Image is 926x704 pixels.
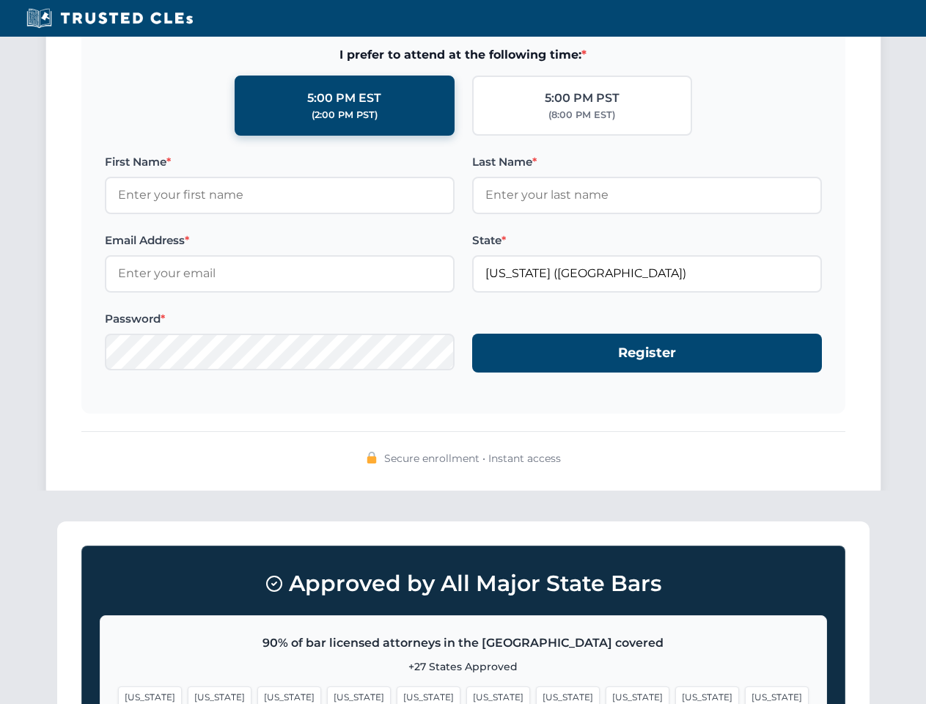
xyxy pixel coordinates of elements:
[548,108,615,122] div: (8:00 PM EST)
[472,255,822,292] input: Florida (FL)
[118,659,809,675] p: +27 States Approved
[312,108,378,122] div: (2:00 PM PST)
[472,334,822,373] button: Register
[105,177,455,213] input: Enter your first name
[105,232,455,249] label: Email Address
[105,310,455,328] label: Password
[105,45,822,65] span: I prefer to attend at the following time:
[105,255,455,292] input: Enter your email
[545,89,620,108] div: 5:00 PM PST
[472,177,822,213] input: Enter your last name
[472,232,822,249] label: State
[100,564,827,604] h3: Approved by All Major State Bars
[472,153,822,171] label: Last Name
[22,7,197,29] img: Trusted CLEs
[384,450,561,466] span: Secure enrollment • Instant access
[105,153,455,171] label: First Name
[307,89,381,108] div: 5:00 PM EST
[366,452,378,463] img: 🔒
[118,634,809,653] p: 90% of bar licensed attorneys in the [GEOGRAPHIC_DATA] covered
